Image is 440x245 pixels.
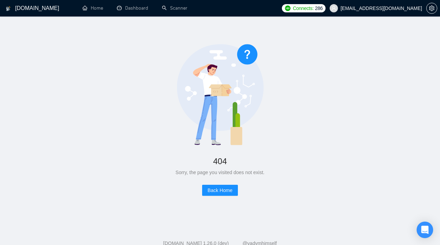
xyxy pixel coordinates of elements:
span: Connects: [293,4,313,12]
a: setting [426,6,437,11]
span: setting [427,6,437,11]
a: dashboardDashboard [117,5,148,11]
a: homeHome [82,5,103,11]
span: user [331,6,336,11]
img: upwork-logo.png [285,6,290,11]
span: 286 [315,4,322,12]
button: setting [426,3,437,14]
div: Open Intercom Messenger [417,222,433,238]
button: Back Home [202,185,238,196]
span: Back Home [208,187,232,194]
img: logo [6,3,11,14]
div: 404 [22,154,418,169]
a: searchScanner [162,5,187,11]
div: Sorry, the page you visited does not exist. [22,169,418,176]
